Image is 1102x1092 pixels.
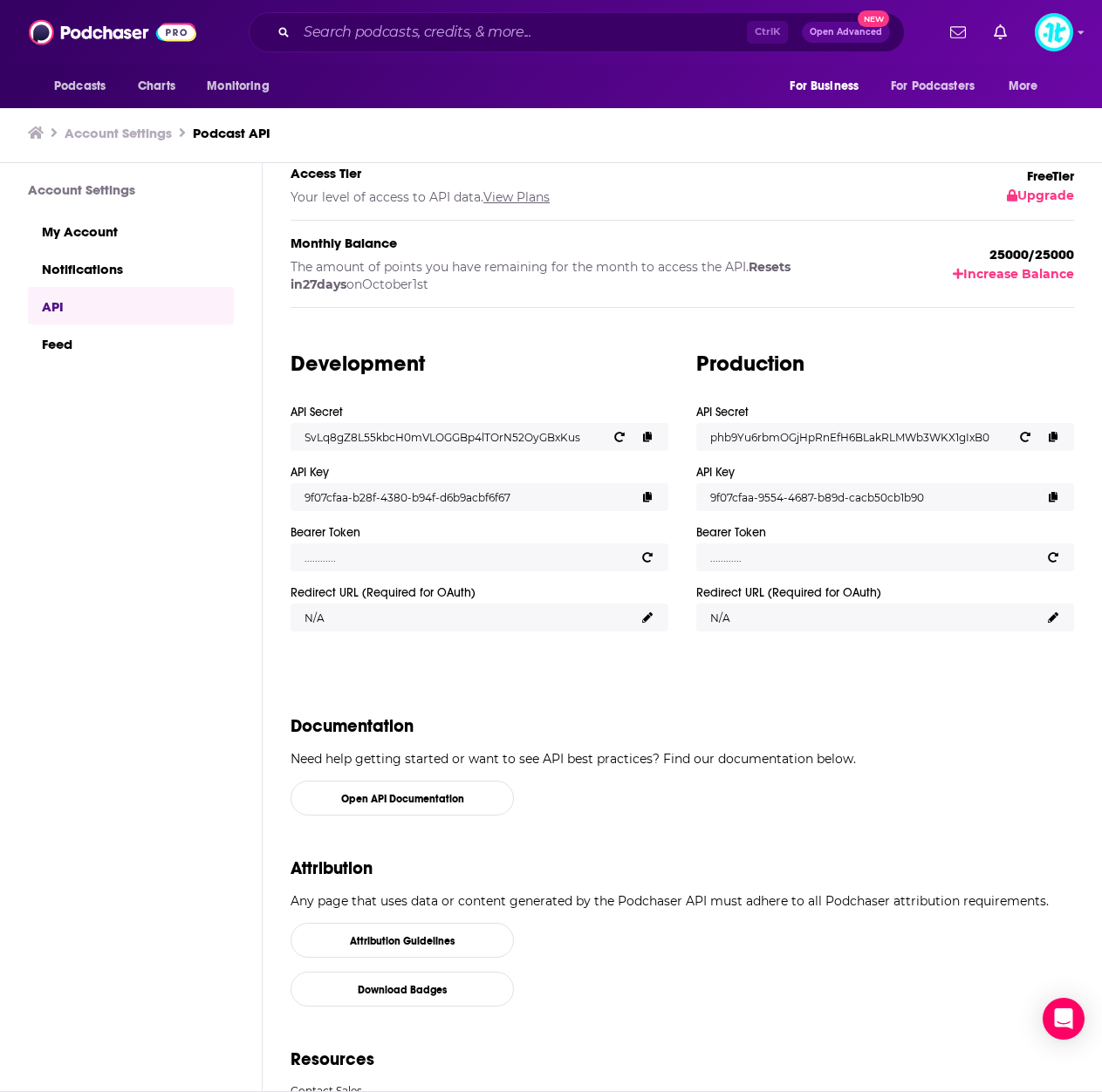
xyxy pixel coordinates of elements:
span: Logged in as ImpactTheory [1035,13,1073,51]
span: Podcasts [54,74,106,99]
h4: API Key [291,465,654,480]
a: Notifications [28,249,234,287]
p: N/A [305,611,626,624]
span: For Business [790,74,859,99]
div: Search podcasts, credits, & more... [249,12,905,52]
button: Show profile menu [1035,13,1073,51]
h4: Bearer Token [696,525,1060,540]
h4: API Key [696,465,1060,480]
h4: Redirect URL (Required for OAuth) [696,585,1060,600]
input: Search podcasts, credits, & more... [297,18,747,46]
button: Upgrade [1007,188,1074,203]
span: Charts [138,74,175,99]
img: User Profile [1035,13,1073,51]
a: Show notifications dropdown [987,17,1014,47]
h1: Resources [291,1048,1074,1070]
p: phb9Yu6rbmOGjHpRnEfH6BLakRLMWb3WKX1gIxB0 [710,431,1004,444]
span: Monitoring [207,74,269,99]
span: Ctrl K [747,21,788,44]
a: Feed [28,324,234,362]
button: open menu [996,70,1060,103]
a: API [28,287,234,324]
h4: Redirect URL (Required for OAuth) [291,585,654,600]
button: open menu [195,70,291,103]
p: N/A [710,611,1032,624]
h1: Documentation [291,715,1074,737]
p: ............ [710,551,1032,564]
a: Show notifications dropdown [943,17,973,47]
button: open menu [880,70,1000,103]
h3: Production [696,350,1074,377]
h5: The amount of points you have remaining for the month to access the API. on October 1st [291,258,791,293]
p: ............ [305,551,626,564]
span: Open Advanced [810,28,882,37]
span: New [858,10,889,27]
p: 9f07cfaa-b28f-4380-b94f-d6b9acbf6f67 [305,491,626,504]
p: SvLq8gZ8L55kbcH0mVLOGGBp4lTOrN52OyGBxKus [305,431,599,444]
a: Attribution Guidelines [291,923,514,958]
a: Podcast API [193,125,270,141]
p: Free Tier [1007,167,1074,184]
a: Account Settings [65,125,172,141]
button: open menu [777,70,880,103]
span: More [1009,74,1038,99]
h4: API Secret [291,405,654,420]
h5: Access Tier [291,165,791,181]
p: 9f07cfaa-9554-4687-b89d-cacb50cb1b90 [710,491,1032,504]
p: Any page that uses data or content generated by the Podchaser API must adhere to all Podchaser at... [291,893,1074,909]
h3: Development [291,350,668,377]
a: My Account [28,212,234,249]
button: open menu [42,70,128,103]
h5: Monthly Balance [291,235,791,251]
h4: API Secret [696,405,1060,420]
button: Increase Balance [953,266,1074,282]
p: 25000 / 25000 [989,246,1074,263]
div: Open Intercom Messenger [1043,998,1085,1040]
h4: Bearer Token [291,525,654,540]
a: Open API Documentation [291,781,514,816]
h3: Account Settings [28,181,234,198]
img: Podchaser - Follow, Share and Rate Podcasts [29,16,196,49]
h1: Attribution [291,857,1074,879]
button: Open AdvancedNew [802,22,890,43]
a: Download Badges [291,972,514,1007]
span: For Podcasters [891,74,975,99]
h5: Your level of access to API data. [291,188,791,206]
a: View Plans [483,189,550,205]
a: Charts [127,70,186,103]
p: Need help getting started or want to see API best practices? Find our documentation below. [291,751,1074,767]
